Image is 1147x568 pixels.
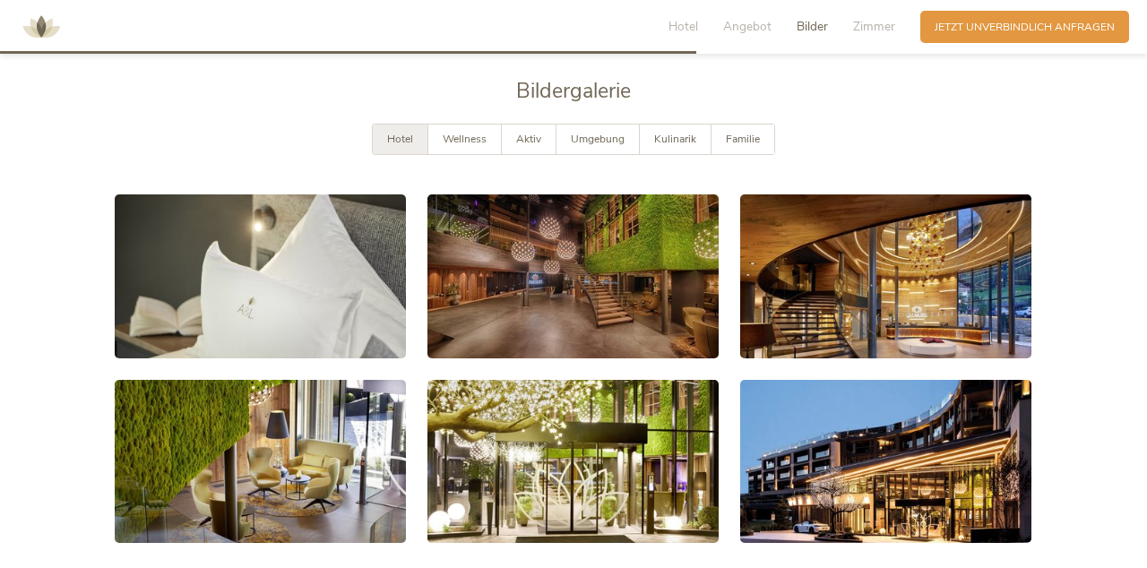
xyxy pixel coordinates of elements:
[14,22,68,31] a: AMONTI & LUNARIS Wellnessresort
[654,132,696,146] span: Kulinarik
[668,18,698,35] span: Hotel
[571,132,625,146] span: Umgebung
[853,18,895,35] span: Zimmer
[723,18,772,35] span: Angebot
[797,18,828,35] span: Bilder
[516,77,631,105] span: Bildergalerie
[726,132,760,146] span: Familie
[443,132,487,146] span: Wellness
[935,20,1115,35] span: Jetzt unverbindlich anfragen
[387,132,413,146] span: Hotel
[516,132,541,146] span: Aktiv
